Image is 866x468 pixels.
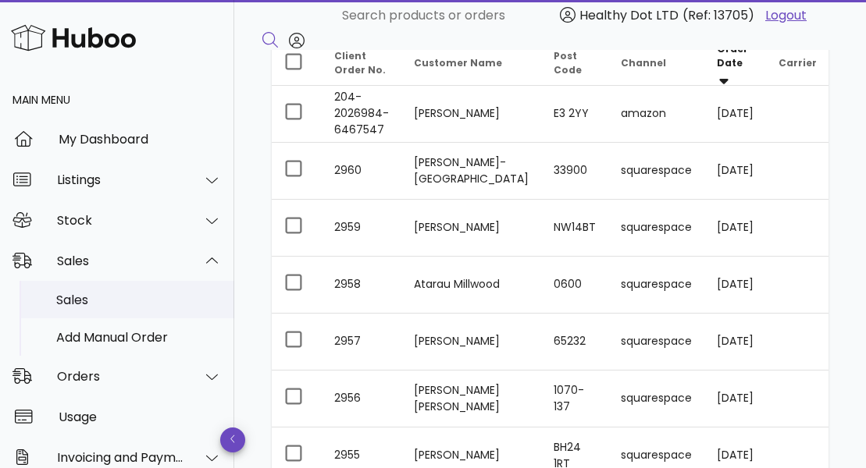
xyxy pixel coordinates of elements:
span: Carrier [779,56,817,69]
td: [PERSON_NAME] [401,200,541,257]
div: Sales [56,292,222,307]
span: Post Code [554,49,582,76]
td: [DATE] [704,257,766,314]
th: Customer Name [401,42,541,86]
div: Sales [57,253,184,268]
th: Carrier [766,42,829,86]
td: [DATE] [704,314,766,370]
td: 2960 [322,143,401,200]
th: Channel [608,42,704,86]
td: 2958 [322,257,401,314]
div: Orders [57,369,184,384]
td: [DATE] [704,143,766,200]
div: My Dashboard [59,132,222,147]
th: Order Date: Sorted descending. Activate to remove sorting. [704,42,766,86]
td: squarespace [608,257,704,314]
td: 33900 [541,143,608,200]
span: (Ref: 13705) [682,6,754,24]
td: 1070-137 [541,370,608,427]
td: 0600 [541,257,608,314]
td: 2959 [322,200,401,257]
td: [PERSON_NAME] [PERSON_NAME] [401,370,541,427]
div: Listings [57,172,184,187]
td: squarespace [608,143,704,200]
td: amazon [608,86,704,143]
td: NW14BT [541,200,608,257]
div: Stock [57,213,184,228]
td: [PERSON_NAME] [401,86,541,143]
td: [DATE] [704,200,766,257]
td: squarespace [608,200,704,257]
td: 2957 [322,314,401,370]
img: Huboo Logo [11,21,136,55]
span: Channel [621,56,666,69]
td: 65232 [541,314,608,370]
th: Post Code [541,42,608,86]
td: [DATE] [704,86,766,143]
td: [PERSON_NAME] [401,314,541,370]
td: Atarau Millwood [401,257,541,314]
a: Logout [765,6,807,25]
div: Invoicing and Payments [57,450,184,465]
span: Client Order No. [334,49,386,76]
th: Client Order No. [322,42,401,86]
span: Healthy Dot LTD [579,6,679,24]
div: Usage [59,409,222,424]
td: 2956 [322,370,401,427]
div: Add Manual Order [56,330,222,345]
td: E3 2YY [541,86,608,143]
td: 204-2026984-6467547 [322,86,401,143]
td: [DATE] [704,370,766,427]
td: squarespace [608,370,704,427]
td: squarespace [608,314,704,370]
span: Customer Name [414,56,502,69]
td: [PERSON_NAME]-[GEOGRAPHIC_DATA] [401,143,541,200]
